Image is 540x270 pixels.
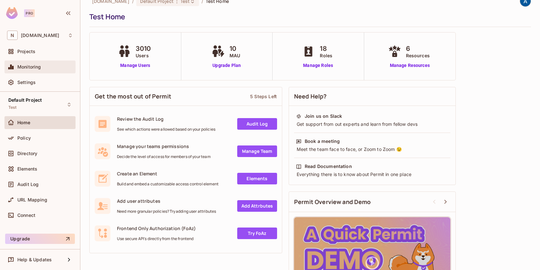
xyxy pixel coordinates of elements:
[116,62,154,69] a: Manage Users
[117,225,196,231] span: Frontend Only Authorization (FoAz)
[17,166,37,172] span: Elements
[230,44,240,53] span: 10
[136,44,151,53] span: 3010
[387,62,433,69] a: Manage Resources
[117,209,216,214] span: Need more granular policies? Try adding user attributes
[17,135,31,141] span: Policy
[17,197,47,202] span: URL Mapping
[210,62,243,69] a: Upgrade Plan
[117,236,196,241] span: Use secure API's directly from the frontend
[237,173,277,184] a: Elements
[294,198,371,206] span: Permit Overview and Demo
[320,52,332,59] span: Roles
[237,118,277,130] a: Audit Log
[117,182,219,187] span: Build and embed a customizable access control element
[296,146,448,153] div: Meet the team face to face, or Zoom to Zoom 😉
[305,163,352,170] div: Read Documentation
[136,52,151,59] span: Users
[250,93,277,99] div: 5 Steps Left
[17,213,35,218] span: Connect
[17,49,35,54] span: Projects
[117,154,211,159] span: Decide the level of access for members of your team
[406,44,430,53] span: 6
[17,257,52,262] span: Help & Updates
[17,80,36,85] span: Settings
[89,12,528,22] div: Test Home
[117,143,211,149] span: Manage your teams permissions
[296,121,448,127] div: Get support from out experts and learn from fellow devs
[301,62,336,69] a: Manage Roles
[117,171,219,177] span: Create an Element
[117,198,216,204] span: Add user attributes
[95,92,171,100] span: Get the most out of Permit
[296,171,448,178] div: Everything there is to know about Permit in one place
[8,105,17,110] span: Test
[8,98,42,103] span: Default Project
[230,52,240,59] span: MAU
[117,127,215,132] span: See which actions were allowed based on your policies
[117,116,215,122] span: Review the Audit Log
[7,31,18,40] span: N
[17,151,37,156] span: Directory
[17,120,31,125] span: Home
[237,145,277,157] a: Manage Team
[305,113,342,119] div: Join us on Slack
[320,44,332,53] span: 18
[24,9,35,17] div: Pro
[21,33,59,38] span: Workspace: nebula.io
[237,200,277,212] a: Add Attrbutes
[17,64,41,70] span: Monitoring
[6,7,18,19] img: SReyMgAAAABJRU5ErkJggg==
[406,52,430,59] span: Resources
[305,138,340,144] div: Book a meeting
[237,228,277,239] a: Try FoAz
[294,92,327,100] span: Need Help?
[17,182,39,187] span: Audit Log
[5,234,75,244] button: Upgrade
